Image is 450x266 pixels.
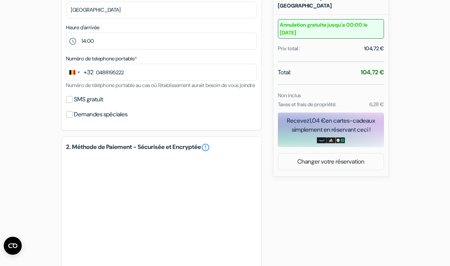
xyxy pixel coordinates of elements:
small: Annulation gratuite jusqu'a 00:00 le [DATE] [278,19,384,39]
span: Total: [278,68,291,77]
small: Non inclus [278,92,301,99]
small: Numéro de téléphone portable au cas où l'établissement aurait besoin de vous joindre [66,82,255,89]
div: Recevez en cartes-cadeaux simplement en réservant ceci ! [278,116,384,134]
img: amazon-card-no-text.png [317,137,326,143]
div: 104,72 € [364,45,384,53]
a: Changer votre réservation [278,155,384,169]
div: +32 [84,68,93,77]
label: SMS gratuit [74,94,103,105]
div: Prix total : [278,45,300,53]
label: Numéro de telephone portable [66,55,137,63]
label: Demandes spéciales [74,109,127,120]
small: 6,28 € [369,101,384,108]
label: Heure d'arrivée [66,24,99,32]
span: 1,04 € [309,117,325,125]
input: 470 12 34 56 [66,64,257,81]
img: uber-uber-eats-card.png [336,137,345,143]
strong: 104,72 € [361,68,384,76]
h5: 2. Méthode de Paiement - Sécurisée et Encryptée [66,143,257,152]
img: adidas-card.png [326,137,336,143]
a: error_outline [201,143,210,152]
small: Taxes et frais de propriété: [278,101,336,108]
button: Change country, selected Belgium (+32) [66,64,93,80]
button: Ouvrir le widget CMP [4,237,22,255]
